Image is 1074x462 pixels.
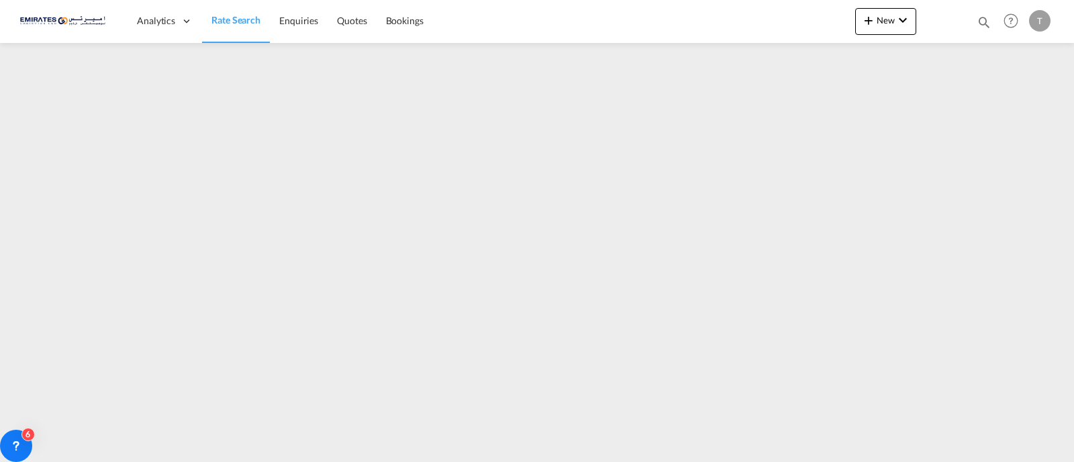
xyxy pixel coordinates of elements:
[855,8,916,35] button: icon-plus 400-fgNewicon-chevron-down
[977,15,991,30] md-icon: icon-magnify
[999,9,1029,34] div: Help
[211,14,260,26] span: Rate Search
[861,12,877,28] md-icon: icon-plus 400-fg
[20,6,111,36] img: c67187802a5a11ec94275b5db69a26e6.png
[999,9,1022,32] span: Help
[895,12,911,28] md-icon: icon-chevron-down
[1029,10,1051,32] div: T
[337,15,367,26] span: Quotes
[977,15,991,35] div: icon-magnify
[279,15,318,26] span: Enquiries
[137,14,175,28] span: Analytics
[861,15,911,26] span: New
[386,15,424,26] span: Bookings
